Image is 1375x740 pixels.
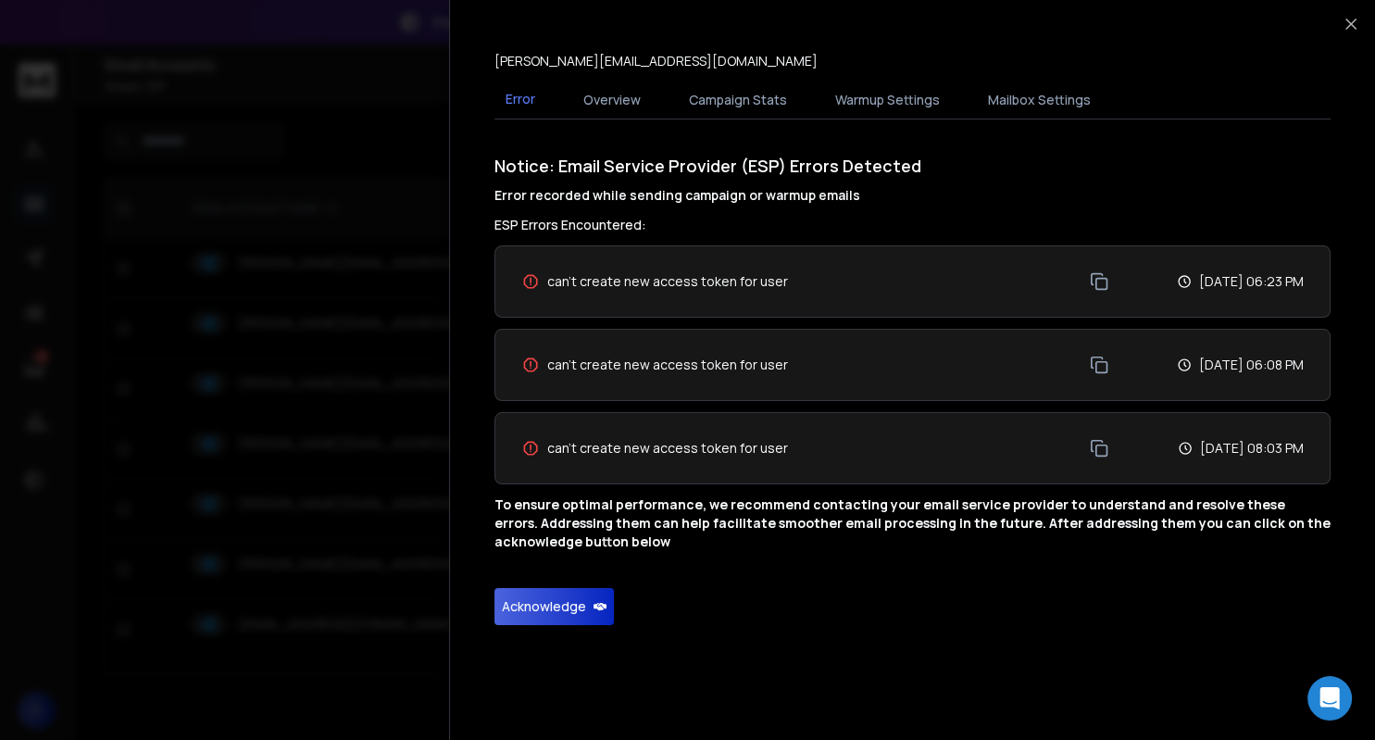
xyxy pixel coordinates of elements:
button: Mailbox Settings [977,80,1102,120]
button: Error [494,79,546,121]
p: [PERSON_NAME][EMAIL_ADDRESS][DOMAIN_NAME] [494,52,818,70]
button: Warmup Settings [824,80,951,120]
button: Campaign Stats [678,80,798,120]
span: can't create new access token for user [547,356,788,374]
button: Acknowledge [494,588,614,625]
h3: ESP Errors Encountered: [494,216,1331,234]
span: can't create new access token for user [547,439,788,458]
span: can't create new access token for user [547,272,788,291]
div: Open Intercom Messenger [1307,676,1352,721]
h1: Notice: Email Service Provider (ESP) Errors Detected [494,153,1331,205]
p: [DATE] 06:23 PM [1199,272,1304,291]
p: [DATE] 06:08 PM [1199,356,1304,374]
button: Overview [572,80,652,120]
p: [DATE] 08:03 PM [1200,439,1304,458]
p: To ensure optimal performance, we recommend contacting your email service provider to understand ... [494,495,1331,551]
h4: Error recorded while sending campaign or warmup emails [494,186,1331,205]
